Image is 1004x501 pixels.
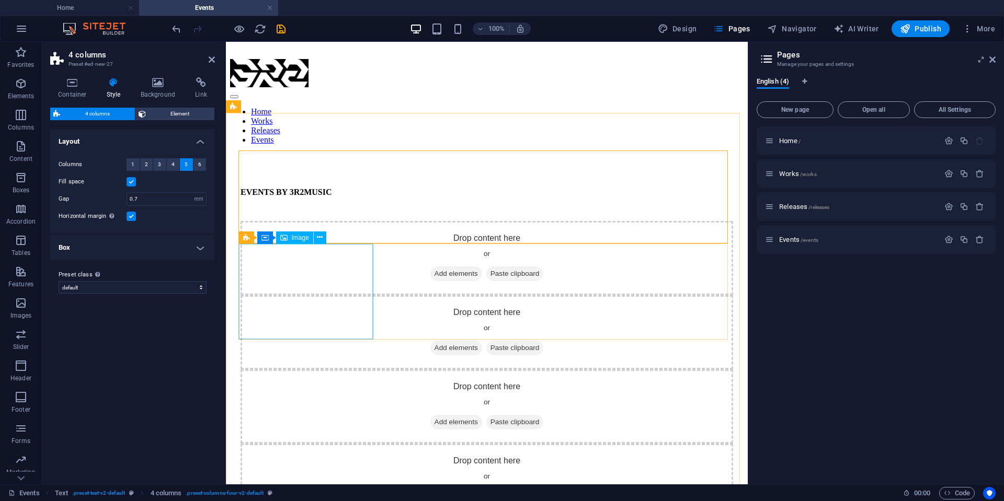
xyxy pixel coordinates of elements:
[275,23,287,35] i: Save (Ctrl+S)
[763,20,821,37] button: Navigator
[127,158,140,171] button: 1
[55,487,68,499] span: Click to select. Double-click to edit
[15,402,507,476] div: Drop content here
[958,20,999,37] button: More
[69,50,215,60] h2: 4 columns
[187,77,215,99] h4: Link
[516,24,525,33] i: On resize automatically adjust zoom level to fit chosen device.
[13,343,29,351] p: Slider
[204,373,256,388] span: Add elements
[960,169,968,178] div: Duplicate
[254,22,266,35] button: reload
[12,405,30,414] p: Footer
[12,437,30,445] p: Forms
[944,136,953,145] div: Settings
[233,22,245,35] button: Click here to leave preview mode and continue editing
[50,108,135,120] button: 4 columns
[777,60,975,69] h3: Manage your pages and settings
[172,158,175,171] span: 4
[170,22,182,35] button: undo
[944,235,953,244] div: Settings
[983,487,996,499] button: Usercentrics
[9,155,32,163] p: Content
[921,489,923,497] span: :
[55,487,273,499] nav: breadcrumb
[50,235,215,260] h4: Box
[975,202,984,211] div: Remove
[133,77,188,99] h4: Background
[779,170,817,178] span: Click to open page
[757,101,834,118] button: New page
[50,129,215,148] h4: Layout
[99,77,133,99] h4: Style
[60,22,139,35] img: Editor Logo
[801,237,818,243] span: /events
[198,158,201,171] span: 6
[761,107,829,113] span: New page
[131,158,134,171] span: 1
[488,22,505,35] h6: 100%
[260,373,318,388] span: Paste clipboard
[829,20,883,37] button: AI Writer
[59,269,207,281] label: Preset class
[473,22,510,35] button: 100%
[779,236,818,243] span: Events
[180,158,193,171] button: 5
[8,487,40,499] a: Click to cancel selection. Double-click to open Pages
[944,487,970,499] span: Code
[776,137,939,144] div: Home/
[975,169,984,178] div: Remove
[63,108,132,120] span: 4 columns
[59,210,127,223] label: Horizontal margin
[292,235,309,241] span: Image
[7,61,34,69] p: Favorites
[892,20,950,37] button: Publish
[757,77,996,97] div: Language Tabs
[944,169,953,178] div: Settings
[13,186,30,194] p: Boxes
[960,202,968,211] div: Duplicate
[914,487,930,499] span: 00 00
[776,170,939,177] div: Works/works
[158,158,161,171] span: 3
[919,107,991,113] span: All Settings
[275,22,287,35] button: save
[59,196,127,202] label: Gap
[204,299,256,313] span: Add elements
[145,158,148,171] span: 2
[713,24,750,34] span: Pages
[59,158,127,171] label: Columns
[140,158,153,171] button: 2
[960,235,968,244] div: Duplicate
[129,490,134,496] i: This element is a customizable preset
[779,203,829,211] span: Click to open page
[139,2,278,14] h4: Events
[939,487,975,499] button: Code
[838,101,910,118] button: Open all
[975,136,984,145] div: The startpage cannot be deleted
[960,136,968,145] div: Duplicate
[167,158,180,171] button: 4
[776,236,939,243] div: Events/events
[6,468,35,476] p: Marketing
[10,311,32,320] p: Images
[12,249,30,257] p: Tables
[151,487,182,499] span: Click to select. Double-click to edit
[204,225,256,239] span: Add elements
[962,24,995,34] span: More
[842,107,905,113] span: Open all
[975,235,984,244] div: Remove
[186,487,264,499] span: . preset-columns-four-v2-default
[15,328,507,402] div: Drop content here
[8,123,34,132] p: Columns
[69,60,194,69] h3: Preset #ed-new-27
[260,225,318,239] span: Paste clipboard
[808,204,829,210] span: /releases
[50,77,99,99] h4: Container
[944,202,953,211] div: Settings
[914,101,996,118] button: All Settings
[268,490,272,496] i: This element is a customizable preset
[149,108,212,120] span: Element
[757,75,789,90] span: English (4)
[767,24,817,34] span: Navigator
